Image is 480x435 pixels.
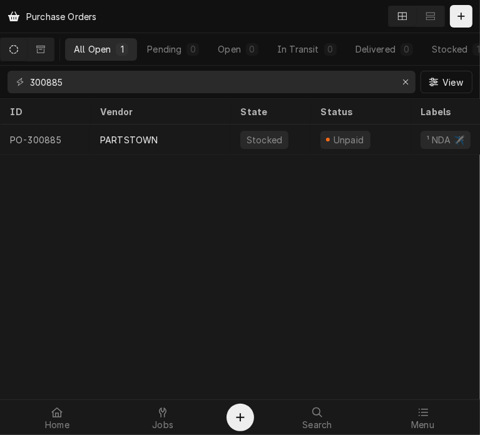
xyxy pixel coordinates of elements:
div: Status [320,105,398,118]
div: 1 [118,43,126,56]
a: Home [5,402,110,432]
div: 0 [403,43,411,56]
div: Pending [147,43,181,56]
div: PARTSTOWN [100,133,158,146]
span: Menu [411,420,434,430]
span: Search [302,420,332,430]
a: Search [265,402,370,432]
div: Delivered [355,43,396,56]
div: State [240,105,300,118]
button: View [421,71,472,93]
div: ¹ NDA ✈️ [426,133,466,146]
button: Create Object [227,404,254,431]
a: Jobs [111,402,215,432]
div: 0 [248,43,256,56]
div: All Open [74,43,111,56]
span: View [440,76,466,89]
div: Stocked [245,133,283,146]
div: ID [10,105,78,118]
div: Stocked [432,43,467,56]
span: Jobs [152,420,173,430]
div: Vendor [100,105,218,118]
div: 0 [189,43,197,56]
button: Erase input [396,72,416,92]
a: Menu [370,402,475,432]
div: 0 [327,43,334,56]
div: Unpaid [332,133,365,146]
input: Keyword search [30,71,392,93]
span: Home [45,420,69,430]
div: In Transit [277,43,319,56]
div: Open [218,43,241,56]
